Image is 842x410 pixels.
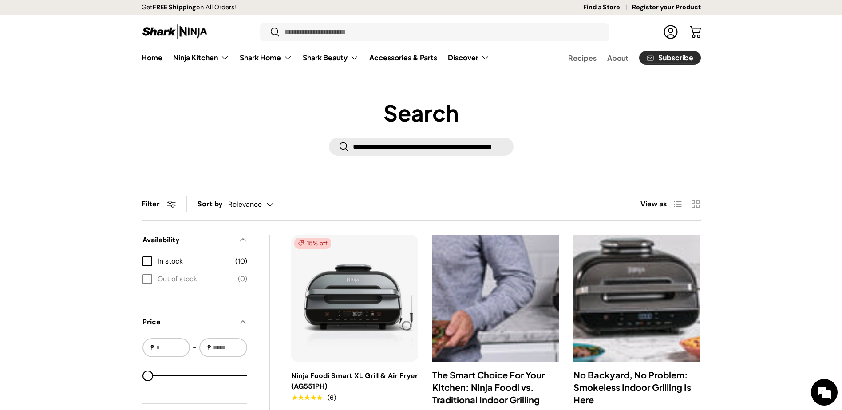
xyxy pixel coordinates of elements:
[547,49,701,67] nav: Secondary
[142,306,247,338] summary: Price
[158,274,233,284] span: Out of stock
[573,235,700,362] img: https://sharkninja.com.ph/collections/grills/products/ninja-foodi-smart-xl-grill-air-fryer-ag551ph
[291,371,418,391] a: Ninja Foodi Smart XL Grill & Air Fryer (AG551PH)
[228,197,291,212] button: Relevance
[448,49,490,67] a: Discover
[432,235,559,362] img: https://sharkninja.com.ph/collections/air-fryers/products/ninja-foodi-smart-xl-grill-air-fryer-ag...
[142,3,236,12] p: Get on All Orders!
[432,369,545,405] a: The Smart Choice For Your Kitchen: Ninja Foodi vs. Traditional Indoor Grilling
[303,49,359,67] a: Shark Beauty
[235,256,247,267] span: (10)
[153,3,196,11] strong: FREE Shipping
[206,343,212,352] span: ₱
[142,49,490,67] nav: Primary
[168,49,234,67] summary: Ninja Kitchen
[142,317,233,327] span: Price
[193,342,197,353] span: -
[443,49,495,67] summary: Discover
[142,199,160,209] span: Filter
[640,199,667,209] span: View as
[234,49,297,67] summary: Shark Home
[573,369,691,405] a: No Backyard, No Problem: Smokeless Indoor Grilling Is Here
[369,49,437,66] a: Accessories & Parts
[297,49,364,67] summary: Shark Beauty
[228,200,262,209] span: Relevance
[294,238,331,249] span: 15% off
[142,224,247,256] summary: Availability
[291,235,418,362] a: Ninja Foodi Smart XL Grill & Air Fryer (AG551PH)
[240,49,292,67] a: Shark Home
[158,256,230,267] span: In stock
[142,199,176,209] button: Filter
[142,49,162,66] a: Home
[632,3,701,12] a: Register your Product
[583,3,632,12] a: Find a Store
[198,199,228,209] label: Sort by
[150,343,155,352] span: ₱
[568,49,597,67] a: Recipes
[173,49,229,67] a: Ninja Kitchen
[607,49,629,67] a: About
[658,54,693,61] span: Subscribe
[142,99,701,126] h1: Search
[142,235,233,245] span: Availability
[291,235,418,362] img: ninja-foodi-smart-xl-grill-and-air-fryer-full-view-shark-ninja-philippines
[639,51,701,65] a: Subscribe
[238,274,247,284] span: (0)
[142,23,208,40] img: Shark Ninja Philippines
